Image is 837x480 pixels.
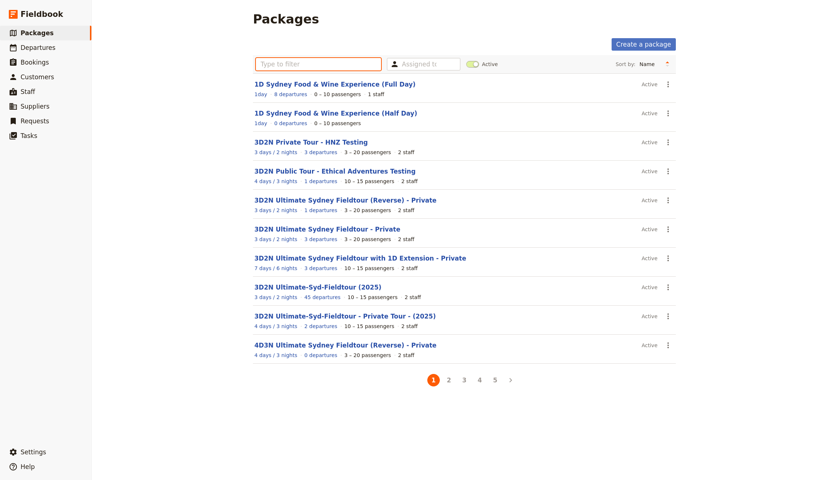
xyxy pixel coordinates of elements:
[642,223,657,236] div: Active
[314,91,361,98] div: 0 – 10 passengers
[401,323,417,330] div: 2 staff
[21,29,54,37] span: Packages
[254,265,297,272] a: View the itinerary for this package
[254,265,297,271] span: 7 days / 6 nights
[398,149,414,156] div: 2 staff
[616,61,635,68] span: Sort by:
[21,132,37,139] span: Tasks
[254,323,297,330] a: View the itinerary for this package
[304,207,337,214] a: View the departures for this package
[254,255,466,262] a: 3D2N Ultimate Sydney Fieldtour with 1D Extension - Private
[254,294,297,301] a: View the itinerary for this package
[662,165,674,178] button: Actions
[254,81,416,88] a: 1D Sydney Food & Wine Experience (Full Day)
[642,339,657,352] div: Active
[344,207,391,214] div: 3 – 20 passengers
[344,236,391,243] div: 3 – 20 passengers
[304,323,337,330] a: View the departures for this package
[489,374,501,386] button: 5
[642,107,657,120] div: Active
[662,107,674,120] button: Actions
[642,281,657,294] div: Active
[254,110,417,117] a: 1D Sydney Food & Wine Experience (Half Day)
[474,374,486,386] button: 4
[21,88,35,95] span: Staff
[256,58,381,70] input: Type to filter
[458,374,471,386] button: 3
[344,178,394,185] div: 10 – 15 passengers
[662,252,674,265] button: Actions
[254,120,267,126] span: 1 day
[254,207,297,213] span: 3 days / 2 nights
[662,339,674,352] button: Actions
[642,78,657,91] div: Active
[402,60,436,69] input: Assigned to
[254,149,297,156] a: View the itinerary for this package
[642,165,657,178] div: Active
[398,236,414,243] div: 2 staff
[344,323,394,330] div: 10 – 15 passengers
[21,448,46,456] span: Settings
[21,59,49,66] span: Bookings
[662,310,674,323] button: Actions
[254,236,297,243] a: View the itinerary for this package
[254,178,297,184] span: 4 days / 3 nights
[612,38,676,51] a: Create a package
[304,178,337,185] a: View the departures for this package
[482,61,498,68] span: Active
[410,372,518,388] ul: Pagination
[254,352,297,358] span: 4 days / 3 nights
[254,226,400,233] a: 3D2N Ultimate Sydney Fieldtour - Private
[21,9,63,20] span: Fieldbook
[254,168,416,175] a: 3D2N Public Tour - Ethical Adventures Testing
[304,149,337,156] a: View the departures for this package
[21,103,50,110] span: Suppliers
[642,194,657,207] div: Active
[304,265,337,272] a: View the departures for this package
[254,342,436,349] a: 4D3N Ultimate Sydney Fieldtour (Reverse) - Private
[344,149,391,156] div: 3 – 20 passengers
[368,91,384,98] div: 1 staff
[344,352,391,359] div: 3 – 20 passengers
[398,207,414,214] div: 2 staff
[254,91,267,98] a: View the itinerary for this package
[662,78,674,91] button: Actions
[642,252,657,265] div: Active
[253,12,319,26] h1: Packages
[21,117,49,125] span: Requests
[348,294,398,301] div: 10 – 15 passengers
[254,178,297,185] a: View the itinerary for this package
[254,284,381,291] a: 3D2N Ultimate-Syd-Fieldtour (2025)
[254,120,267,127] a: View the itinerary for this package
[254,313,436,320] a: 3D2N Ultimate-Syd-Fieldtour - Private Tour - (2025)
[254,197,436,204] a: 3D2N Ultimate Sydney Fieldtour (Reverse) - Private
[304,294,341,301] a: View the departures for this package
[662,59,673,70] button: Change sort direction
[21,463,35,470] span: Help
[21,44,55,51] span: Departures
[662,281,674,294] button: Actions
[443,374,455,386] button: 2
[662,223,674,236] button: Actions
[662,194,674,207] button: Actions
[254,323,297,329] span: 4 days / 3 nights
[274,91,307,98] a: View the departures for this package
[21,73,54,81] span: Customers
[636,59,662,70] select: Sort by:
[427,374,440,386] button: 1
[274,120,307,127] a: View the departures for this package
[504,374,517,386] button: Next
[344,265,394,272] div: 10 – 15 passengers
[314,120,361,127] div: 0 – 10 passengers
[254,149,297,155] span: 3 days / 2 nights
[254,91,267,97] span: 1 day
[642,310,657,323] div: Active
[401,178,417,185] div: 2 staff
[254,294,297,300] span: 3 days / 2 nights
[254,236,297,242] span: 3 days / 2 nights
[662,136,674,149] button: Actions
[254,207,297,214] a: View the itinerary for this package
[401,265,417,272] div: 2 staff
[254,139,368,146] a: 3D2N Private Tour - HNZ Testing
[398,352,414,359] div: 2 staff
